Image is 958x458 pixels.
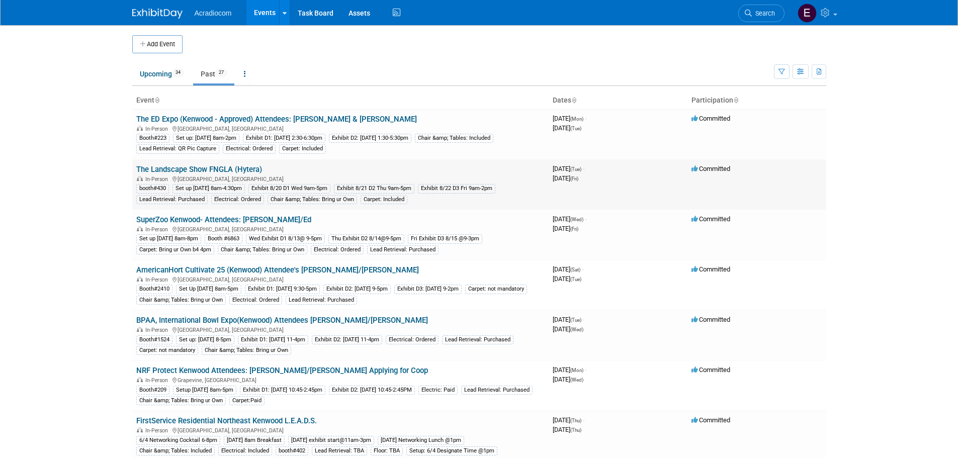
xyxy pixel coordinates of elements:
div: Lead Retrieval: Purchased [367,245,439,254]
div: Exhibit D2: [DATE] 10:45-2:45PM [329,386,415,395]
span: (Mon) [570,368,583,373]
div: Electrical: Ordered [386,335,439,344]
div: Exhibit 8/20 D1 Wed 9am-5pm [248,184,330,193]
div: Carpet: Included [361,195,407,204]
span: 27 [216,69,227,76]
div: [GEOGRAPHIC_DATA], [GEOGRAPHIC_DATA] [136,325,545,333]
div: Chair &amp; Tables: Bring ur Own [136,296,226,305]
div: Carpet: not mandatory [136,346,198,355]
div: Electrical: Ordered [211,195,264,204]
span: Acradiocom [195,9,232,17]
div: Exhibit 8/22 D3 Fri 9am-2pm [418,184,495,193]
span: - [585,215,586,223]
span: [DATE] [553,225,578,232]
span: In-Person [145,126,171,132]
a: AmericanHort Cultivate 25 (Kenwood) Attendee's [PERSON_NAME]/[PERSON_NAME] [136,265,419,274]
span: Committed [691,115,730,122]
a: Search [738,5,785,22]
span: [DATE] [553,265,583,273]
span: (Fri) [570,226,578,232]
div: Chair &amp; Tables: Bring ur Own [202,346,291,355]
img: In-Person Event [137,176,143,181]
div: Set up: [DATE] 8am-2pm [173,134,239,143]
div: Setup: 6/4 Designate Time @1pm [406,446,497,455]
span: (Fri) [570,176,578,181]
span: [DATE] [553,376,583,383]
span: Committed [691,316,730,323]
span: (Tue) [570,277,581,282]
span: Search [752,10,775,17]
div: Carpet: Bring ur Own b4 4pm [136,245,214,254]
span: Committed [691,215,730,223]
div: Chair &amp; Tables: Bring ur Own [136,396,226,405]
span: (Tue) [570,126,581,131]
div: booth#430 [136,184,169,193]
span: In-Person [145,327,171,333]
span: [DATE] [553,174,578,182]
span: - [585,115,586,122]
a: The Landscape Show FNGLA (Hytera) [136,165,262,174]
div: Electrical: Included [218,446,272,455]
a: SuperZoo Kenwood- Attendees: [PERSON_NAME]/Ed [136,215,311,224]
div: Exhibit D2: [DATE] 11-4pm [312,335,382,344]
span: [DATE] [553,366,586,374]
img: In-Person Event [137,377,143,382]
a: The ED Expo (Kenwood - Approved) Attendees: [PERSON_NAME] & [PERSON_NAME] [136,115,417,124]
span: [DATE] [553,275,581,283]
span: [DATE] [553,325,583,333]
div: [GEOGRAPHIC_DATA], [GEOGRAPHIC_DATA] [136,225,545,233]
span: Committed [691,366,730,374]
img: In-Person Event [137,427,143,432]
span: In-Person [145,277,171,283]
div: Carpet: Included [279,144,326,153]
span: Committed [691,165,730,172]
span: In-Person [145,226,171,233]
a: NRF Protect Kenwood Attendees: [PERSON_NAME]/[PERSON_NAME] Applying for Coop [136,366,428,375]
div: Chair &amp; Tables: Included [415,134,493,143]
span: - [585,366,586,374]
div: Chair &amp; Tables: Bring ur Own [218,245,307,254]
span: - [583,316,584,323]
a: Sort by Start Date [571,96,576,104]
span: In-Person [145,377,171,384]
span: In-Person [145,427,171,434]
div: Set up [DATE] 8am-8pm [136,234,201,243]
div: Lead Retrieval: QR Pic Capture [136,144,219,153]
span: [DATE] [553,416,584,424]
span: [DATE] [553,426,581,433]
img: In-Person Event [137,226,143,231]
div: Exhibit D1: [DATE] 11-4pm [238,335,308,344]
a: Sort by Participation Type [733,96,738,104]
span: (Sat) [570,267,580,272]
div: Lead Retrieval: Purchased [136,195,208,204]
div: [DATE] 8am Breakfast [224,436,285,445]
div: Carpet: not mandatory [465,285,527,294]
img: In-Person Event [137,277,143,282]
span: - [582,265,583,273]
div: Exhibit D2: [DATE] 1:30-5:30pm [329,134,411,143]
div: [DATE] Networking Lunch @1pm [378,436,464,445]
th: Event [132,92,549,109]
span: - [583,416,584,424]
span: (Thu) [570,418,581,423]
a: FirstService Residential Northeast Kenwood L.E.A.D.S. [136,416,317,425]
div: Thu Exhibit D2 8/14@9-5pm [328,234,404,243]
div: Electrical: Ordered [311,245,364,254]
span: [DATE] [553,115,586,122]
a: Upcoming34 [132,64,191,83]
span: In-Person [145,176,171,182]
div: 6/4 Networking Cocktail 6-8pm [136,436,220,445]
span: (Wed) [570,217,583,222]
div: Set up: [DATE] 8-5pm [176,335,234,344]
th: Dates [549,92,687,109]
div: Exhibit D2: [DATE] 9-5pm [323,285,391,294]
div: [GEOGRAPHIC_DATA], [GEOGRAPHIC_DATA] [136,174,545,182]
div: [GEOGRAPHIC_DATA], [GEOGRAPHIC_DATA] [136,275,545,283]
div: Electrical: Ordered [223,144,276,153]
div: Electrical: Ordered [229,296,282,305]
span: 34 [172,69,184,76]
span: [DATE] [553,124,581,132]
span: Committed [691,416,730,424]
div: Electric: Paid [418,386,458,395]
div: Booth#209 [136,386,169,395]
